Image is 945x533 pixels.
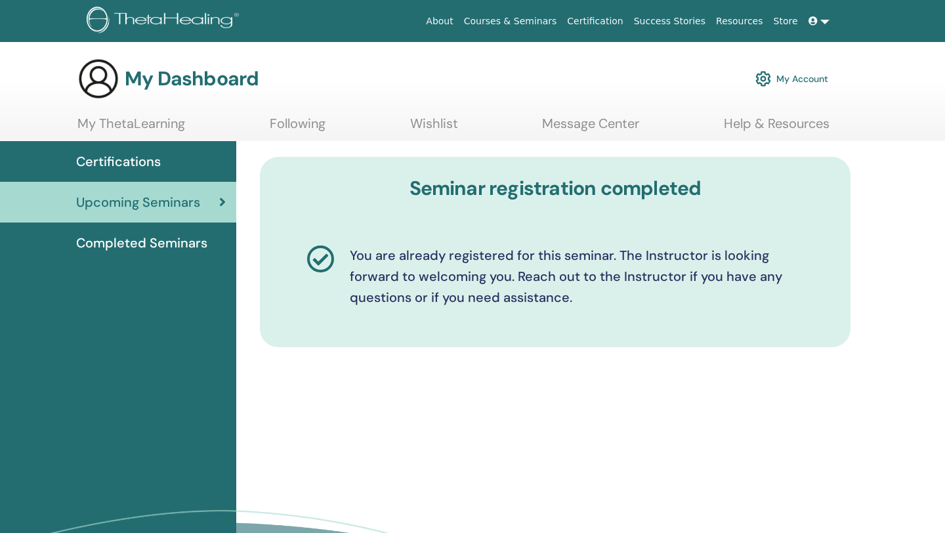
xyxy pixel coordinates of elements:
a: My ThetaLearning [77,116,185,141]
span: Upcoming Seminars [76,192,200,212]
a: Wishlist [410,116,458,141]
img: cog.svg [755,68,771,90]
a: Store [768,9,803,33]
a: Help & Resources [724,116,829,141]
a: Message Center [542,116,639,141]
a: Success Stories [629,9,711,33]
a: My Account [755,64,828,93]
h3: Seminar registration completed [280,177,831,200]
h3: My Dashboard [125,67,259,91]
p: You are already registered for this seminar. The Instructor is looking forward to welcoming you. ... [350,245,805,308]
a: Courses & Seminars [459,9,562,33]
img: generic-user-icon.jpg [77,58,119,100]
a: Resources [711,9,768,33]
a: Following [270,116,325,141]
span: Completed Seminars [76,233,207,253]
a: Certification [562,9,628,33]
img: logo.png [87,7,243,36]
a: About [421,9,458,33]
span: Certifications [76,152,161,171]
